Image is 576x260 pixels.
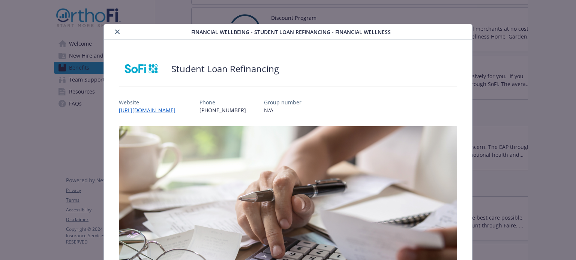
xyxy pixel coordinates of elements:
[119,98,181,106] p: Website
[119,58,164,80] img: SoFi
[119,107,181,114] a: [URL][DOMAIN_NAME]
[199,106,246,114] p: [PHONE_NUMBER]
[191,28,391,36] span: Financial Wellbeing - Student Loan Refinancing - Financial Wellness
[113,27,122,36] button: close
[171,62,279,75] h2: Student Loan Refinancing
[264,98,301,106] p: Group number
[199,98,246,106] p: Phone
[264,106,301,114] p: N/A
